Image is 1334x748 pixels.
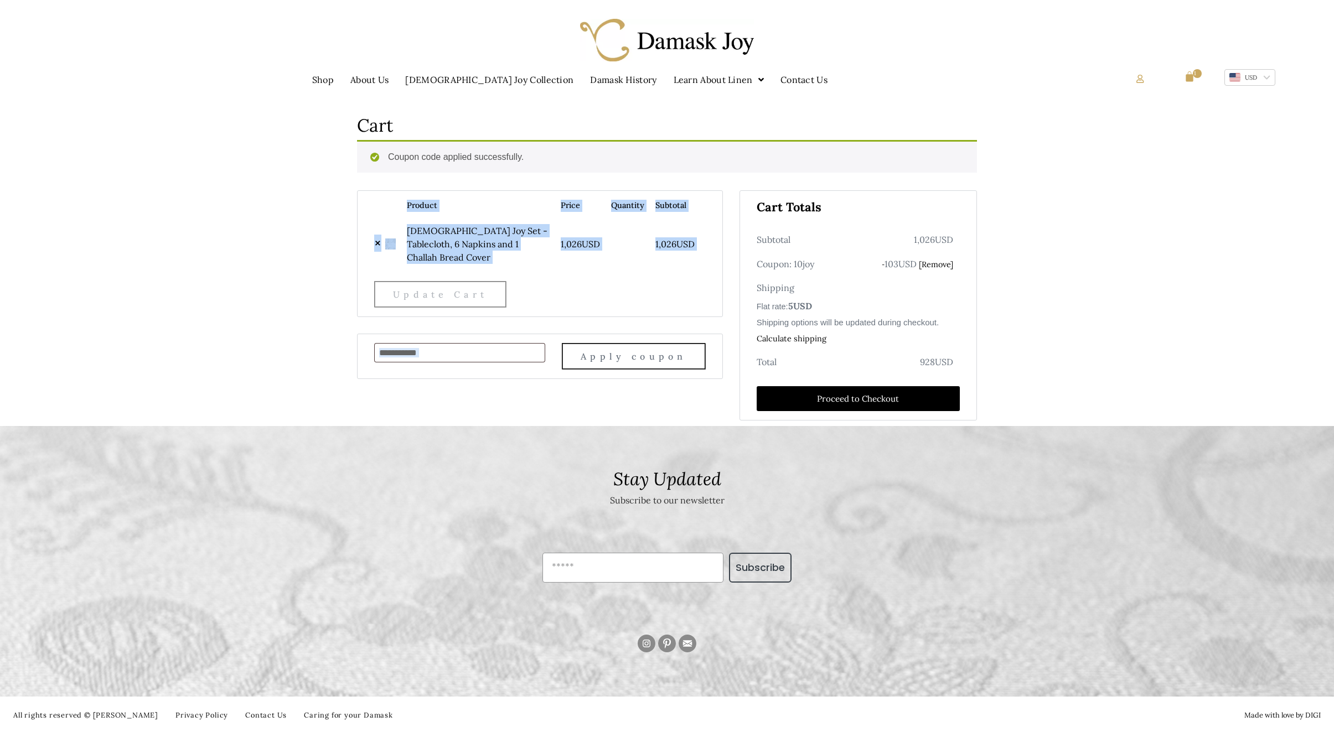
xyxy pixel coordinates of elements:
[793,300,812,311] span: USD
[245,710,287,720] a: Contact Us
[357,140,977,173] div: Coupon code applied successfully.
[304,67,342,92] a: Shop
[342,67,397,92] a: About Us
[676,238,695,250] span: USD
[914,234,953,245] bdi: 1,026
[304,710,393,720] a: Caring for your Damask
[611,200,655,216] th: Quantity
[1245,74,1257,81] span: USD
[397,67,582,92] a: [DEMOGRAPHIC_DATA] Joy Collection
[562,343,706,370] button: Apply coupon
[1244,710,1321,720] span: Made with love by DIGI
[919,259,953,269] a: Remove 10joy coupon
[509,494,825,507] p: Subscribe to our newsletter
[935,234,953,245] span: USD
[385,238,396,249] img: Jewish Joy Set - Tablecloth, 6 Napkins and 1 Challah Bread Cover
[665,67,772,92] a: Learn About Linen
[611,236,643,252] input: Product quantity
[374,281,506,308] button: Update Cart
[772,67,836,92] a: Contact Us
[19,67,1121,92] nav: Menu
[175,710,228,720] a: Privacy Policy
[1193,69,1202,78] span: 1
[1184,71,1199,82] a: 1
[13,710,158,720] span: All rights reserved © [PERSON_NAME]
[561,238,600,250] bdi: 1,026
[582,238,600,250] span: USD
[935,356,953,367] span: USD
[757,302,812,311] label: Flat rate:
[655,200,706,216] th: Subtotal
[542,553,723,583] input: Email
[788,300,812,311] bdi: 5
[757,318,939,327] span: Shipping options will be updated during checkout.
[561,200,611,216] th: Price
[757,333,826,345] a: Calculate shipping
[357,117,977,134] h2: Cart
[509,470,825,488] h2: Stay Updated
[757,386,960,411] a: Proceed to Checkout
[885,258,917,269] span: 103
[757,252,960,276] td: -
[729,553,792,583] button: Subscribe
[757,200,960,219] h2: Cart Totals
[920,356,953,367] bdi: 928
[582,67,665,92] a: Damask History
[374,237,381,250] a: Remove Jewish Joy Set - Tablecloth, 6 Napkins and 1 Challah Bread Cover from cart
[655,238,695,250] bdi: 1,026
[407,225,547,263] a: [DEMOGRAPHIC_DATA] Joy Set - Tablecloth, 6 Napkins and 1 Challah Bread Cover
[898,258,917,269] span: USD
[407,200,561,216] th: Product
